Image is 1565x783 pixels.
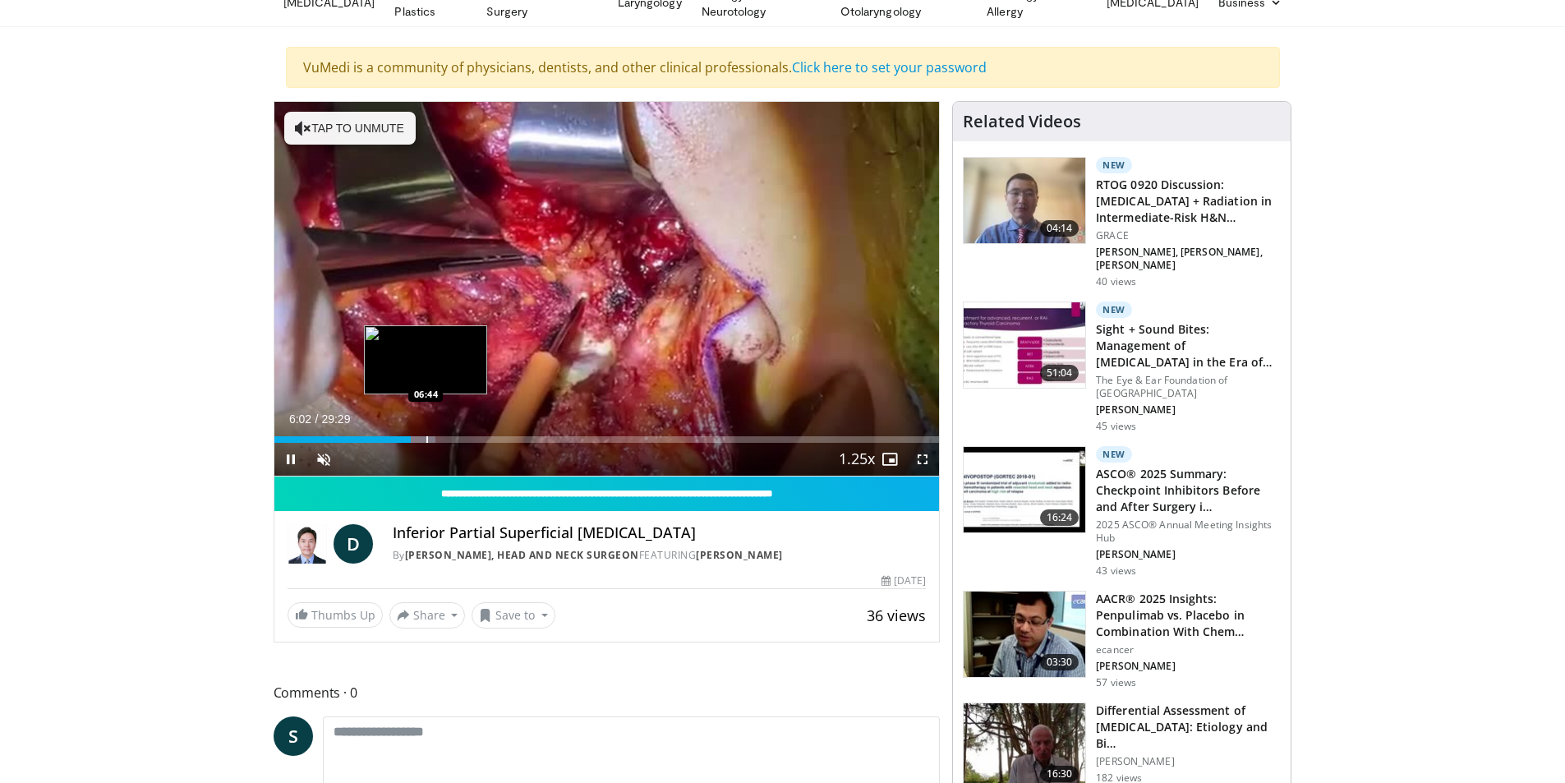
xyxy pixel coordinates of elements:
[274,682,941,703] span: Comments 0
[1040,220,1079,237] span: 04:14
[964,447,1085,532] img: a81f5811-1ccf-4ee7-8ec2-23477a0c750b.150x105_q85_crop-smart_upscale.jpg
[696,548,783,562] a: [PERSON_NAME]
[963,302,1281,433] a: 51:04 New Sight + Sound Bites: Management of [MEDICAL_DATA] in the Era of Targ… The Eye & Ear Fou...
[964,592,1085,677] img: 0cd214e7-10e2-4d72-8223-7ca856d9ea11.150x105_q85_crop-smart_upscale.jpg
[315,412,319,426] span: /
[1096,755,1281,768] p: [PERSON_NAME]
[1096,446,1132,463] p: New
[1096,374,1281,400] p: The Eye & Ear Foundation of [GEOGRAPHIC_DATA]
[963,112,1081,131] h4: Related Videos
[1096,229,1281,242] p: GRACE
[274,102,940,477] video-js: Video Player
[881,573,926,588] div: [DATE]
[1096,518,1281,545] p: 2025 ASCO® Annual Meeting Insights Hub
[1096,591,1281,640] h3: AACR® 2025 Insights: Penpulimab vs. Placebo in Combination With Chem…
[286,47,1280,88] div: VuMedi is a community of physicians, dentists, and other clinical professionals.
[1096,564,1136,578] p: 43 views
[274,716,313,756] a: S
[963,591,1281,689] a: 03:30 AACR® 2025 Insights: Penpulimab vs. Placebo in Combination With Chem… ecancer [PERSON_NAME]...
[393,524,927,542] h4: Inferior Partial Superficial [MEDICAL_DATA]
[1040,509,1079,526] span: 16:24
[472,602,555,629] button: Save to
[1096,548,1281,561] p: [PERSON_NAME]
[1096,466,1281,515] h3: ASCO® 2025 Summary: Checkpoint Inhibitors Before and After Surgery i…
[1096,321,1281,371] h3: Sight + Sound Bites: Management of [MEDICAL_DATA] in the Era of Targ…
[393,548,927,563] div: By FEATURING
[1096,676,1136,689] p: 57 views
[274,443,307,476] button: Pause
[1096,420,1136,433] p: 45 views
[1040,365,1079,381] span: 51:04
[1096,275,1136,288] p: 40 views
[389,602,466,629] button: Share
[274,436,940,443] div: Progress Bar
[1040,654,1079,670] span: 03:30
[1096,302,1132,318] p: New
[963,157,1281,288] a: 04:14 New RTOG 0920 Discussion: [MEDICAL_DATA] + Radiation in Intermediate-Risk H&N… GRACE [PERSO...
[1096,643,1281,656] p: ecancer
[963,446,1281,578] a: 16:24 New ASCO® 2025 Summary: Checkpoint Inhibitors Before and After Surgery i… 2025 ASCO® Annual...
[364,325,487,394] img: image.jpeg
[964,158,1085,243] img: 006fd91f-89fb-445a-a939-ffe898e241ab.150x105_q85_crop-smart_upscale.jpg
[288,524,327,564] img: Doh Young Lee, Head and Neck Surgeon
[873,443,906,476] button: Enable picture-in-picture mode
[867,606,926,625] span: 36 views
[1096,177,1281,226] h3: RTOG 0920 Discussion: [MEDICAL_DATA] + Radiation in Intermediate-Risk H&N…
[321,412,350,426] span: 29:29
[288,602,383,628] a: Thumbs Up
[964,302,1085,388] img: 8bea4cff-b600-4be7-82a7-01e969b6860e.150x105_q85_crop-smart_upscale.jpg
[1096,157,1132,173] p: New
[1040,766,1079,782] span: 16:30
[1096,660,1281,673] p: [PERSON_NAME]
[1096,702,1281,752] h3: Differential Assessment of [MEDICAL_DATA]: Etiology and Bi…
[405,548,639,562] a: [PERSON_NAME], Head and Neck Surgeon
[1096,403,1281,417] p: [PERSON_NAME]
[906,443,939,476] button: Fullscreen
[792,58,987,76] a: Click here to set your password
[334,524,373,564] a: D
[307,443,340,476] button: Unmute
[840,443,873,476] button: Playback Rate
[1096,246,1281,272] p: [PERSON_NAME], [PERSON_NAME], [PERSON_NAME]
[284,112,416,145] button: Tap to unmute
[289,412,311,426] span: 6:02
